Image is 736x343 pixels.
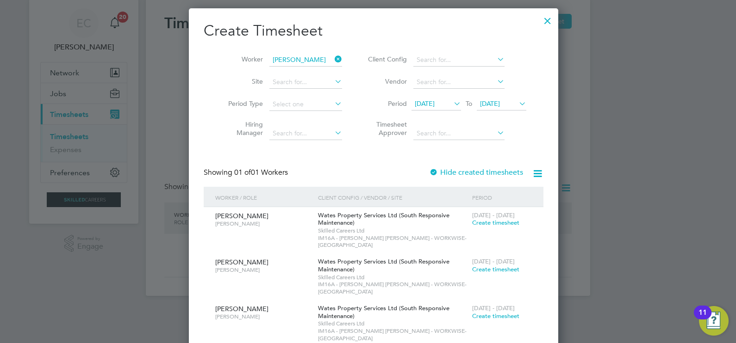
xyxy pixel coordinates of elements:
[365,120,407,137] label: Timesheet Approver
[215,266,311,274] span: [PERSON_NAME]
[480,99,500,108] span: [DATE]
[365,99,407,108] label: Period
[472,211,515,219] span: [DATE] - [DATE]
[269,76,342,89] input: Search for...
[472,257,515,265] span: [DATE] - [DATE]
[221,99,263,108] label: Period Type
[234,168,251,177] span: 01 of
[365,55,407,63] label: Client Config
[215,212,268,220] span: [PERSON_NAME]
[318,257,449,273] span: Wates Property Services Ltd (South Responsive Maintenance)
[699,306,729,336] button: Open Resource Center, 11 new notifications
[269,98,342,111] input: Select one
[318,320,468,327] span: Skilled Careers Ltd
[413,54,505,67] input: Search for...
[318,211,449,227] span: Wates Property Services Ltd (South Responsive Maintenance)
[215,220,311,227] span: [PERSON_NAME]
[213,187,316,208] div: Worker / Role
[365,77,407,86] label: Vendor
[316,187,470,208] div: Client Config / Vendor / Site
[204,21,543,41] h2: Create Timesheet
[221,120,263,137] label: Hiring Manager
[204,168,290,178] div: Showing
[269,54,342,67] input: Search for...
[318,304,449,320] span: Wates Property Services Ltd (South Responsive Maintenance)
[269,127,342,140] input: Search for...
[234,168,288,177] span: 01 Workers
[472,219,519,227] span: Create timesheet
[413,76,505,89] input: Search for...
[413,127,505,140] input: Search for...
[472,265,519,273] span: Create timesheet
[215,258,268,266] span: [PERSON_NAME]
[470,187,534,208] div: Period
[221,55,263,63] label: Worker
[429,168,523,177] label: Hide created timesheets
[215,313,311,320] span: [PERSON_NAME]
[318,227,468,234] span: Skilled Careers Ltd
[215,305,268,313] span: [PERSON_NAME]
[415,99,435,108] span: [DATE]
[472,312,519,320] span: Create timesheet
[318,274,468,281] span: Skilled Careers Ltd
[463,98,475,110] span: To
[221,77,263,86] label: Site
[699,312,707,325] div: 11
[318,234,468,249] span: IM16A - [PERSON_NAME] [PERSON_NAME] - WORKWISE- [GEOGRAPHIC_DATA]
[472,304,515,312] span: [DATE] - [DATE]
[318,327,468,342] span: IM16A - [PERSON_NAME] [PERSON_NAME] - WORKWISE- [GEOGRAPHIC_DATA]
[318,281,468,295] span: IM16A - [PERSON_NAME] [PERSON_NAME] - WORKWISE- [GEOGRAPHIC_DATA]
